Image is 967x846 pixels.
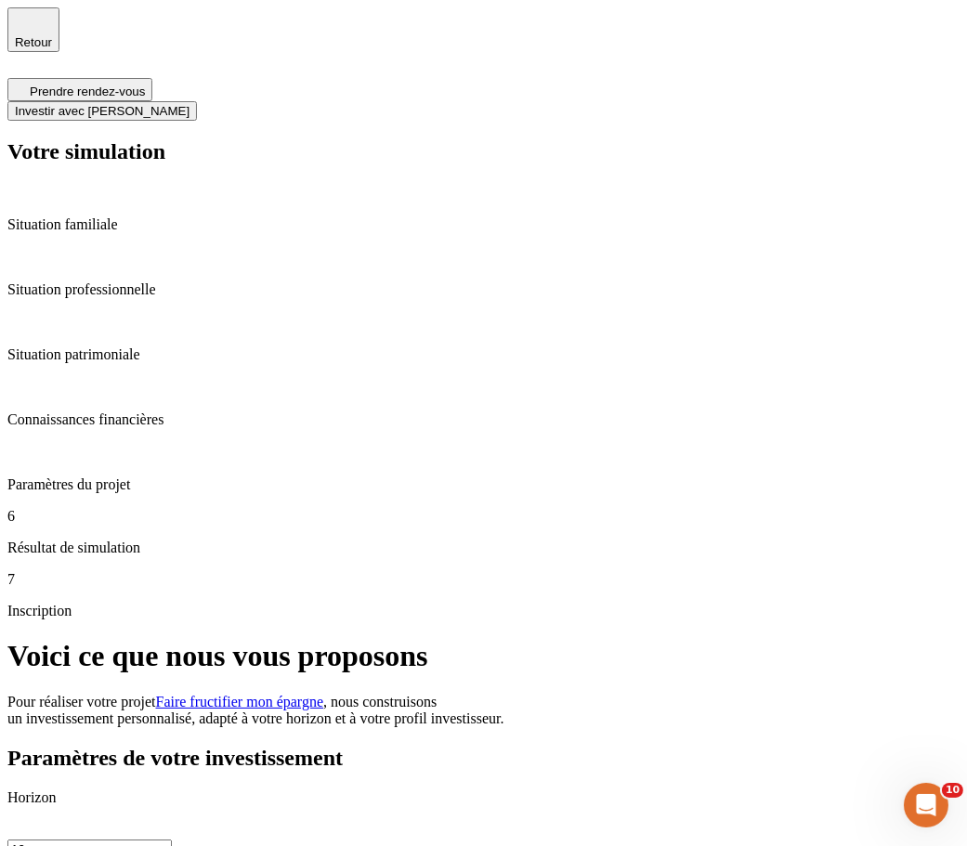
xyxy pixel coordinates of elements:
[30,85,145,98] span: Prendre rendez-vous
[156,694,324,709] a: Faire fructifier mon épargne
[323,694,437,709] span: , nous construisons
[15,35,52,49] span: Retour
[7,476,960,493] p: Paramètres du projet
[7,694,156,709] span: Pour réaliser votre projet
[7,639,960,673] h1: Voici ce que nous vous proposons
[7,216,960,233] p: Situation familiale
[7,346,960,363] p: Situation patrimoniale
[7,710,504,726] span: un investissement personnalisé, adapté à votre horizon et à votre profil investisseur.
[7,78,152,101] button: Prendre rendez-vous
[7,789,960,806] p: Horizon
[7,139,960,164] h2: Votre simulation
[942,783,963,798] span: 10
[7,508,960,525] p: 6
[7,571,960,588] p: 7
[7,540,960,556] p: Résultat de simulation
[7,281,960,298] p: Situation professionnelle
[7,411,960,428] p: Connaissances financières
[7,603,960,619] p: Inscription
[7,746,960,771] h2: Paramètres de votre investissement
[15,104,189,118] span: Investir avec [PERSON_NAME]
[904,783,948,827] iframe: Intercom live chat
[7,7,59,52] button: Retour
[7,101,197,121] button: Investir avec [PERSON_NAME]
